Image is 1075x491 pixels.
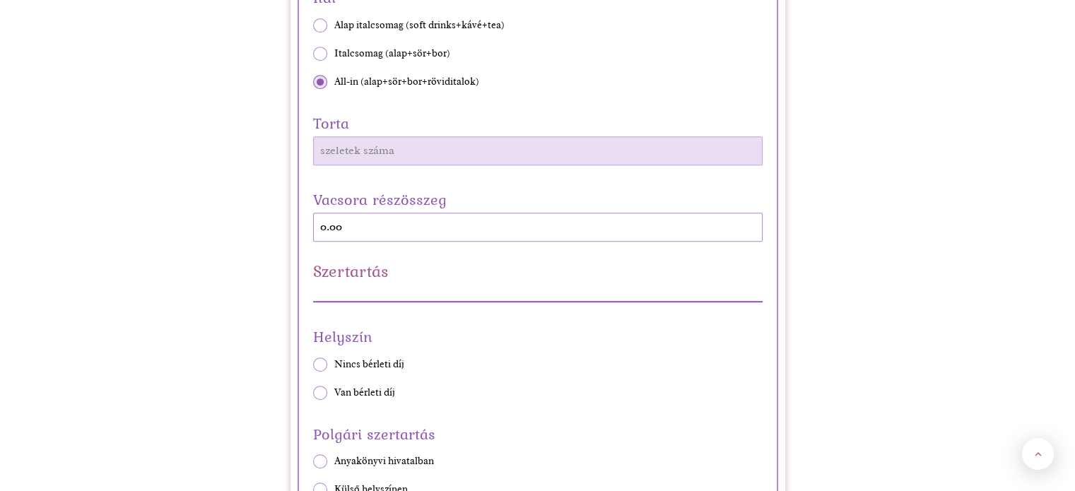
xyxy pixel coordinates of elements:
span: Anyakönyvi hivatalban [334,454,434,468]
label: Italcsomag (alap+sör+bor) [313,47,763,61]
label: Van bérleti díj [313,386,763,400]
span: Italcsomag (alap+sör+bor) [334,47,450,61]
label: Torta [313,110,763,136]
input: szeletek száma [313,136,763,165]
span: Polgári szertartás [313,421,763,447]
label: Anyakönyvi hivatalban [313,454,763,468]
h2: Szertartás [313,263,763,280]
span: Van bérleti díj [334,386,395,400]
label: Alap italcsomag (soft drinks+kávé+tea) [313,18,763,32]
label: Vacsora részösszeg [313,187,763,213]
label: Nincs bérleti díj [313,357,763,372]
span: Alap italcsomag (soft drinks+kávé+tea) [334,18,505,32]
span: Helyszín [313,324,763,350]
span: Nincs bérleti díj [334,357,404,372]
label: All-in (alap+sör+bor+röviditalok) [313,75,763,89]
span: All-in (alap+sör+bor+röviditalok) [334,75,479,89]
